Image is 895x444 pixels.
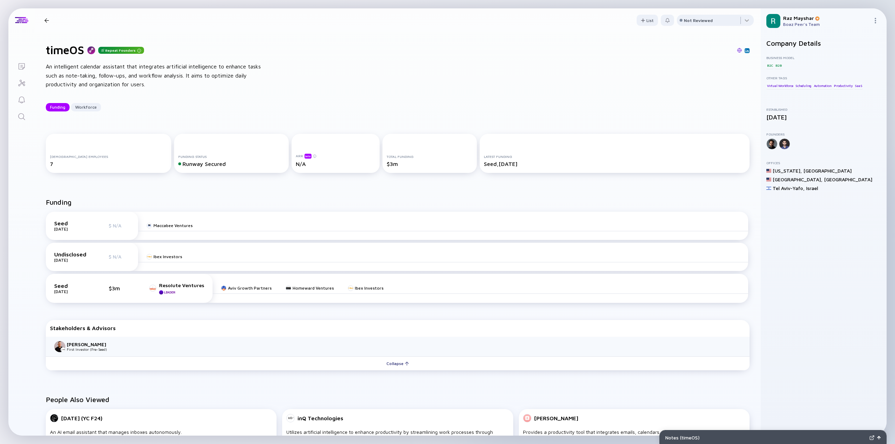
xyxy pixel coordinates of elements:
[54,226,89,232] div: [DATE]
[71,103,101,111] button: Workforce
[773,168,802,174] div: [US_STATE] ,
[766,161,881,165] div: Offices
[178,154,285,159] div: Funding Status
[46,356,750,370] button: Collapse
[293,285,334,291] div: Homeward Ventures
[534,415,578,421] div: [PERSON_NAME]
[8,57,35,74] a: Lists
[766,82,794,89] div: Virtual Workforce
[484,161,746,167] div: Seed, [DATE]
[773,176,823,182] div: [GEOGRAPHIC_DATA] ,
[824,176,872,182] div: [GEOGRAPHIC_DATA]
[665,435,867,441] div: Notes ( timeOS )
[67,341,113,347] div: [PERSON_NAME]
[54,283,89,289] div: Seed
[50,161,167,167] div: 7
[766,114,881,121] div: [DATE]
[766,186,771,191] img: Israel Flag
[877,436,881,439] img: Open Notes
[766,132,881,136] div: Founders
[178,161,285,167] div: Runway Secured
[795,82,812,89] div: Scheduling
[46,102,70,112] div: Funding
[54,289,89,294] div: [DATE]
[387,161,473,167] div: $3m
[67,347,113,351] div: First Investor (Pre-Seed)
[766,107,881,111] div: Established
[286,285,334,291] a: Homeward Ventures
[109,254,130,260] div: $ N/A
[46,43,84,57] h1: timeOS
[8,74,35,91] a: Investor Map
[296,153,375,159] div: ARR
[766,76,881,80] div: Other Tags
[54,341,65,352] img: Guy Katsovich picture
[766,56,881,60] div: Business Model
[766,177,771,182] img: United States Flag
[766,168,771,173] img: United States Flag
[637,15,658,26] button: List
[8,91,35,108] a: Reminders
[71,102,101,112] div: Workforce
[484,154,746,159] div: Latest Funding
[783,22,870,27] div: Boaz Peer's Team
[109,285,130,291] div: $3m
[873,18,878,23] img: Menu
[833,82,853,89] div: Productivity
[221,285,272,291] a: Aviv Growth Partners
[98,47,144,54] div: Repeat Founders
[109,223,130,228] div: $ N/A
[773,185,805,191] div: Tel Aviv-Yafo ,
[813,82,832,89] div: Automation
[775,62,782,69] div: B2B
[54,220,89,226] div: Seed
[46,198,72,206] h2: Funding
[854,82,863,89] div: SaaS
[298,415,343,421] div: inQ Technologies
[50,154,167,159] div: [DEMOGRAPHIC_DATA] Employees
[783,15,870,21] div: Raz Mayshar
[50,325,745,331] div: Stakeholders & Advisors
[803,168,852,174] div: [GEOGRAPHIC_DATA]
[46,62,270,89] div: An intelligent calendar assistant that integrates artificial intelligence to enhance tasks such a...
[149,282,204,294] a: Resolute VenturesLeader
[146,254,182,259] a: Ibex Investors
[146,223,193,228] a: Maccabee Ventures
[54,257,89,263] div: [DATE]
[46,103,70,111] button: Funding
[766,39,881,47] h2: Company Details
[159,282,204,288] div: Resolute Ventures
[387,154,473,159] div: Total Funding
[355,285,384,291] div: Ibex Investors
[737,48,742,53] img: timeOS Website
[8,108,35,124] a: Search
[766,14,780,28] img: Raz Profile Picture
[46,395,750,403] h2: People Also Viewed
[164,290,175,294] div: Leader
[766,62,774,69] div: B2C
[348,285,384,291] a: Ibex Investors
[296,161,375,167] div: N/A
[305,154,312,159] div: beta
[228,285,272,291] div: Aviv Growth Partners
[745,49,749,52] img: timeOS Linkedin Page
[382,358,413,369] div: Collapse
[153,254,182,259] div: Ibex Investors
[684,18,713,23] div: Not Reviewed
[806,185,818,191] div: Israel
[153,223,193,228] div: Maccabee Ventures
[61,415,102,421] div: [DATE] (YC F24)
[869,435,874,440] img: Expand Notes
[54,251,89,257] div: Undisclosed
